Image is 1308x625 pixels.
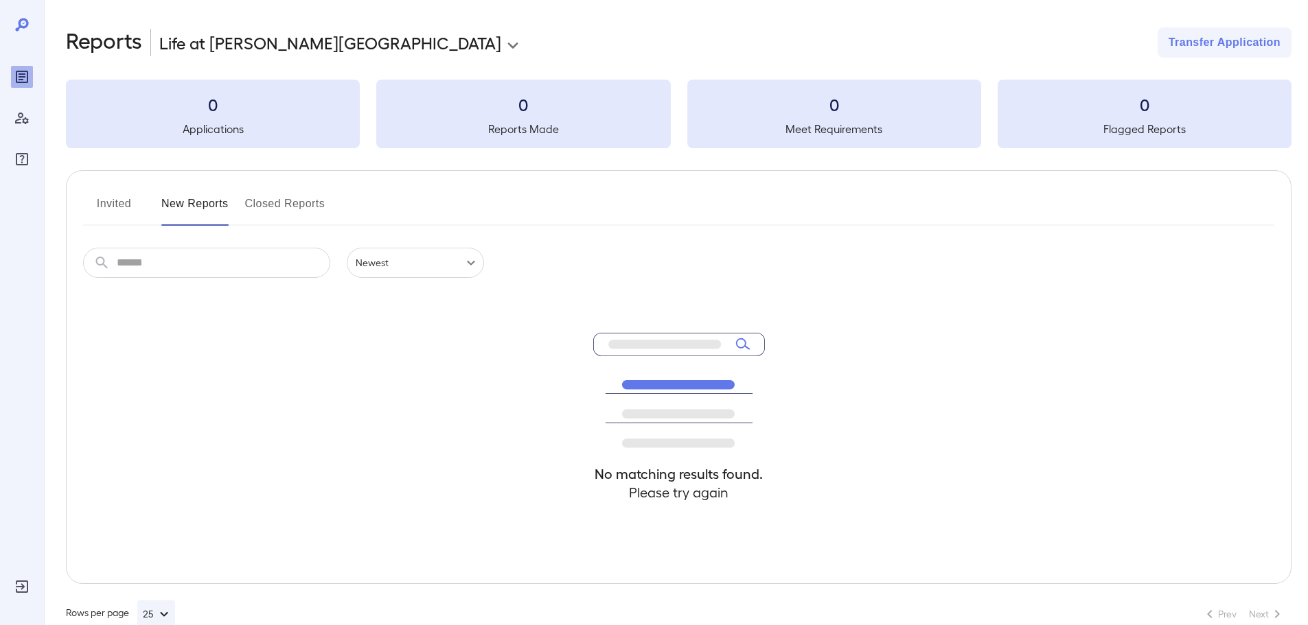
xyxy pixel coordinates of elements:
[11,148,33,170] div: FAQ
[687,121,981,137] h5: Meet Requirements
[245,193,325,226] button: Closed Reports
[11,107,33,129] div: Manage Users
[161,193,229,226] button: New Reports
[593,464,765,483] h4: No matching results found.
[66,93,360,115] h3: 0
[11,66,33,88] div: Reports
[687,93,981,115] h3: 0
[11,576,33,598] div: Log Out
[1195,603,1292,625] nav: pagination navigation
[376,121,670,137] h5: Reports Made
[998,93,1292,115] h3: 0
[347,248,484,278] div: Newest
[66,80,1292,148] summary: 0Applications0Reports Made0Meet Requirements0Flagged Reports
[593,483,765,502] h4: Please try again
[998,121,1292,137] h5: Flagged Reports
[66,27,142,58] h2: Reports
[159,32,501,54] p: Life at [PERSON_NAME][GEOGRAPHIC_DATA]
[1158,27,1292,58] button: Transfer Application
[66,121,360,137] h5: Applications
[376,93,670,115] h3: 0
[83,193,145,226] button: Invited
